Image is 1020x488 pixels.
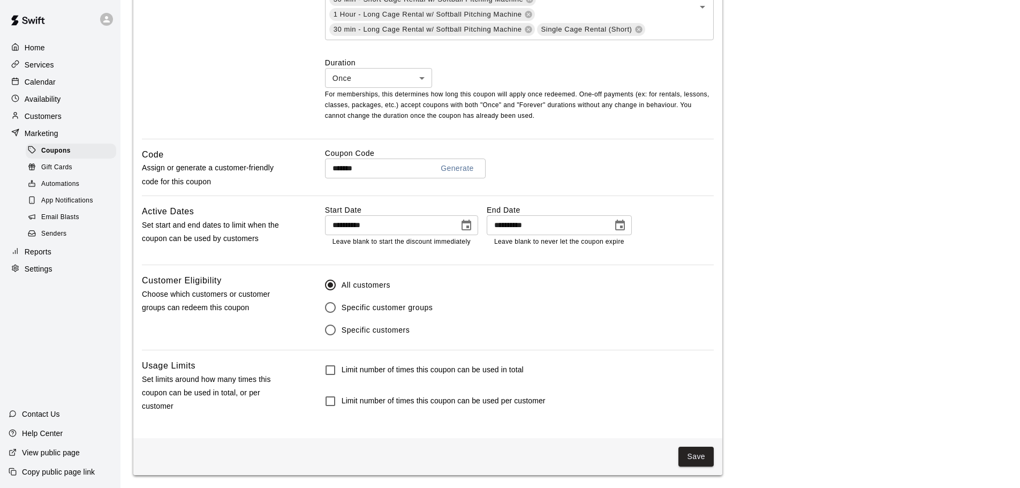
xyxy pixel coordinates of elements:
span: App Notifications [41,196,93,206]
p: Reports [25,246,51,257]
p: For memberships, this determines how long this coupon will apply once redeemed. One-off payments ... [325,89,714,122]
p: Set limits around how many times this coupon can be used in total, or per customer [142,373,291,414]
button: Choose date, selected date is Aug 15, 2025 [456,215,477,236]
h6: Active Dates [142,205,194,219]
h6: Limit number of times this coupon can be used in total [342,364,524,376]
p: View public page [22,447,80,458]
a: App Notifications [26,193,120,209]
button: Generate [436,159,478,178]
span: Specific customer groups [342,302,433,313]
a: Settings [9,261,112,277]
span: Gift Cards [41,162,72,173]
p: Home [25,42,45,53]
span: Specific customers [342,325,410,336]
p: Marketing [25,128,58,139]
div: Coupons [26,144,116,159]
span: Coupons [41,146,71,156]
a: Calendar [9,74,112,90]
a: Services [9,57,112,73]
button: Choose date, selected date is Sep 30, 2025 [609,215,631,236]
label: Coupon Code [325,148,714,159]
p: Customers [25,111,62,122]
span: Automations [41,179,79,190]
a: Senders [26,226,120,243]
p: Calendar [25,77,56,87]
div: Once [325,68,432,88]
a: Home [9,40,112,56]
div: Senders [26,227,116,242]
p: Choose which customers or customer groups can redeem this coupon [142,288,291,314]
span: Single Cage Rental (Short) [537,24,637,35]
a: Marketing [9,125,112,141]
span: 1 Hour - Long Cage Rental w/ Softball Pitching Machine [329,9,526,20]
h6: Limit number of times this coupon can be used per customer [342,395,546,407]
a: Reports [9,244,112,260]
p: Services [25,59,54,70]
a: Availability [9,91,112,107]
div: Single Cage Rental (Short) [537,23,645,36]
h6: Usage Limits [142,359,195,373]
label: Start Date [325,205,478,215]
button: Save [678,447,714,467]
span: Email Blasts [41,212,79,223]
div: App Notifications [26,193,116,208]
p: Leave blank to start the discount immediately [333,237,471,247]
div: 1 Hour - Long Cage Rental w/ Softball Pitching Machine [329,8,535,21]
a: Gift Cards [26,159,120,176]
h6: Customer Eligibility [142,274,222,288]
p: Assign or generate a customer-friendly code for this coupon [142,161,291,188]
span: Senders [41,229,67,239]
div: 30 min - Long Cage Rental w/ Softball Pitching Machine [329,23,535,36]
a: Automations [26,176,120,193]
label: End Date [487,205,632,215]
div: Gift Cards [26,160,116,175]
div: Automations [26,177,116,192]
p: Availability [25,94,61,104]
a: Coupons [26,142,120,159]
span: 30 min - Long Cage Rental w/ Softball Pitching Machine [329,24,526,35]
a: Customers [9,108,112,124]
p: Contact Us [22,409,60,419]
p: Leave blank to never let the coupon expire [494,237,624,247]
p: Copy public page link [22,467,95,477]
p: Settings [25,264,52,274]
h6: Code [142,148,164,162]
label: Duration [325,57,714,68]
p: Set start and end dates to limit when the coupon can be used by customers [142,219,291,245]
span: All customers [342,280,390,291]
a: Email Blasts [26,209,120,226]
div: Email Blasts [26,210,116,225]
p: Help Center [22,428,63,439]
